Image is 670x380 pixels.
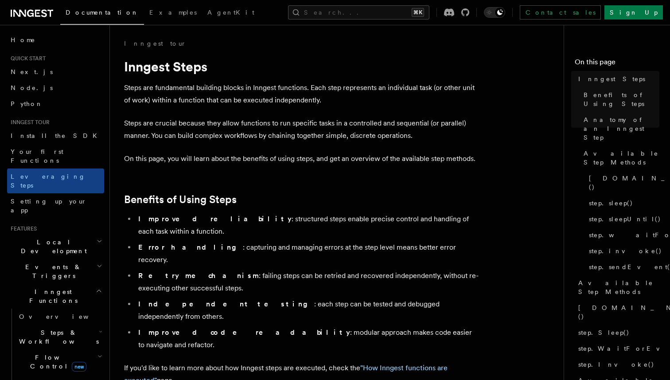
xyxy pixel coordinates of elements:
strong: Retry mechanism [138,271,259,280]
a: Sign Up [604,5,663,20]
button: Toggle dark mode [484,7,505,18]
a: AgentKit [202,3,260,24]
span: Leveraging Steps [11,173,86,189]
a: [DOMAIN_NAME]() [585,170,659,195]
a: Benefits of Using Steps [580,87,659,112]
a: [DOMAIN_NAME]() [575,300,659,325]
span: Inngest tour [7,119,50,126]
a: Leveraging Steps [7,168,104,193]
span: Available Step Methods [584,149,659,167]
span: Inngest Steps [578,74,645,83]
span: Your first Functions [11,148,63,164]
span: step.invoke() [589,247,662,255]
a: step.invoke() [585,243,659,259]
span: Home [11,35,35,44]
span: Next.js [11,68,53,75]
strong: Improved code readability [138,328,350,337]
a: step.Sleep() [575,325,659,341]
li: : modular approach makes code easier to navigate and refactor. [136,326,479,351]
a: Documentation [60,3,144,25]
button: Events & Triggers [7,259,104,284]
span: step.Sleep() [578,328,630,337]
button: Search...⌘K [288,5,429,20]
a: Examples [144,3,202,24]
kbd: ⌘K [412,8,424,17]
span: Install the SDK [11,132,102,139]
span: Features [7,225,37,232]
p: Steps are fundamental building blocks in Inngest functions. Each step represents an individual ta... [124,82,479,106]
p: On this page, you will learn about the benefits of using steps, and get an overview of the availa... [124,153,479,165]
a: Inngest Steps [575,71,659,87]
span: step.Invoke() [578,360,654,369]
li: : capturing and managing errors at the step level means better error recovery. [136,241,479,266]
button: Flow Controlnew [16,349,104,374]
span: Setting up your app [11,198,87,214]
a: step.Invoke() [575,356,659,372]
a: Python [7,96,104,112]
a: Available Step Methods [575,275,659,300]
a: Contact sales [520,5,601,20]
h1: Inngest Steps [124,59,479,74]
span: Anatomy of an Inngest Step [584,115,659,142]
a: Overview [16,309,104,325]
a: Your first Functions [7,144,104,168]
a: Install the SDK [7,128,104,144]
span: AgentKit [207,9,254,16]
button: Inngest Functions [7,284,104,309]
button: Steps & Workflows [16,325,104,349]
span: step.sleep() [589,199,633,208]
span: Steps & Workflows [16,328,99,346]
strong: Improved reliability [138,215,292,223]
span: Overview [19,313,110,320]
span: Inngest Functions [7,287,96,305]
a: Setting up your app [7,193,104,218]
h4: On this page [575,57,659,71]
a: step.waitForEvent() [585,227,659,243]
strong: Error handling [138,243,243,251]
a: Available Step Methods [580,145,659,170]
li: : failing steps can be retried and recovered independently, without re-executing other successful... [136,270,479,294]
span: new [72,362,86,372]
a: Benefits of Using Steps [124,193,237,206]
a: Next.js [7,64,104,80]
a: step.WaitForEvent() [575,341,659,356]
span: Local Development [7,238,97,255]
span: Python [11,100,43,107]
strong: Independent testing [138,300,314,308]
span: Node.js [11,84,53,91]
li: : each step can be tested and debugged independently from others. [136,298,479,323]
a: step.sleepUntil() [585,211,659,227]
a: Node.js [7,80,104,96]
span: step.sleepUntil() [589,215,661,223]
span: Available Step Methods [578,278,659,296]
span: Documentation [66,9,139,16]
span: Events & Triggers [7,262,97,280]
span: Flow Control [16,353,97,371]
p: Steps are crucial because they allow functions to run specific tasks in a controlled and sequenti... [124,117,479,142]
a: Inngest tour [124,39,186,48]
span: Benefits of Using Steps [584,90,659,108]
a: Anatomy of an Inngest Step [580,112,659,145]
span: Examples [149,9,197,16]
a: Home [7,32,104,48]
li: : structured steps enable precise control and handling of each task within a function. [136,213,479,238]
span: Quick start [7,55,46,62]
a: step.sleep() [585,195,659,211]
a: step.sendEvent() [585,259,659,275]
button: Local Development [7,234,104,259]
